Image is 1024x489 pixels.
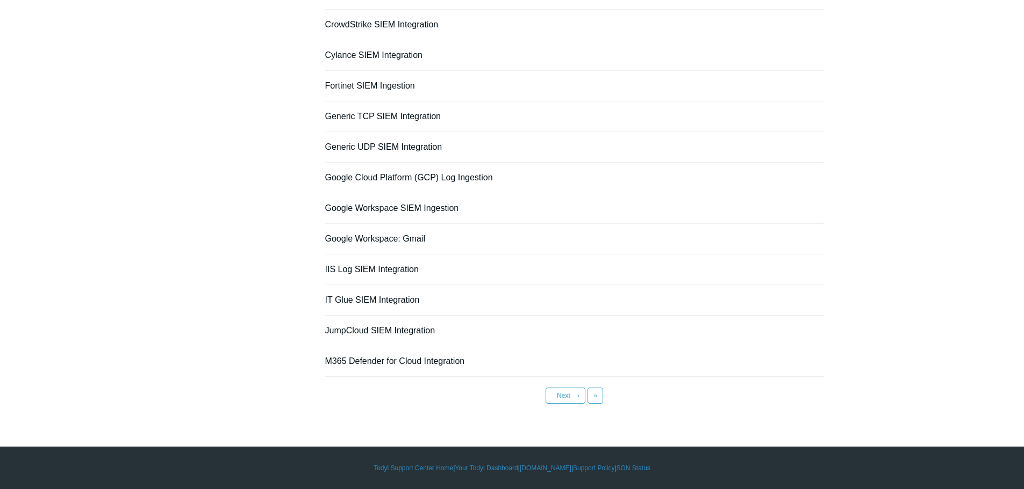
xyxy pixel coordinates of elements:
[325,20,439,29] a: CrowdStrike SIEM Integration
[325,142,442,151] a: Generic UDP SIEM Integration
[455,463,518,473] a: Your Todyl Dashboard
[374,463,453,473] a: Todyl Support Center Home
[573,463,614,473] a: Support Policy
[325,173,493,182] a: Google Cloud Platform (GCP) Log Ingestion
[325,295,420,304] a: IT Glue SIEM Integration
[325,203,459,213] a: Google Workspace SIEM Ingestion
[557,392,570,399] span: Next
[200,463,824,473] div: | | | |
[325,50,423,60] a: Cylance SIEM Integration
[617,463,650,473] a: SGN Status
[325,326,435,335] a: JumpCloud SIEM Integration
[325,81,415,90] a: Fortinet SIEM Ingestion
[325,356,465,366] a: M365 Defender for Cloud Integration
[325,112,441,121] a: Generic TCP SIEM Integration
[520,463,571,473] a: [DOMAIN_NAME]
[546,388,585,404] a: Next
[325,234,425,243] a: Google Workspace: Gmail
[577,392,579,399] span: ›
[593,392,597,399] span: »
[325,265,419,274] a: IIS Log SIEM Integration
